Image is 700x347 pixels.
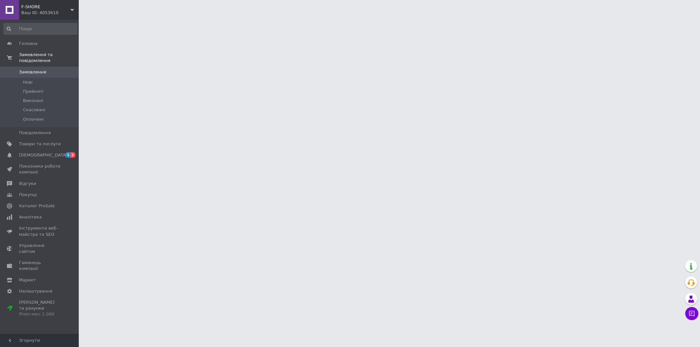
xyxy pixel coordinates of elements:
span: Оплачені [23,116,44,122]
span: Скасовані [23,107,45,113]
div: Prom мікс 1 000 [19,311,61,317]
span: Відгуки [19,181,36,187]
span: Гаманець компанії [19,260,61,272]
div: Ваш ID: 4053610 [21,10,79,16]
span: Прийняті [23,89,43,94]
span: 2 [70,152,75,158]
span: [PERSON_NAME] та рахунки [19,299,61,317]
span: Повідомлення [19,130,51,136]
span: Аналітика [19,214,42,220]
span: Виконані [23,98,43,104]
span: Замовлення [19,69,46,75]
span: [DEMOGRAPHIC_DATA] [19,152,68,158]
span: Маркет [19,277,36,283]
span: Управління сайтом [19,243,61,255]
span: Замовлення та повідомлення [19,52,79,64]
span: Показники роботи компанії [19,163,61,175]
span: Налаштування [19,288,53,294]
span: Покупці [19,192,37,198]
span: 1 [65,152,71,158]
span: F-SHORE [21,4,71,10]
button: Чат з покупцем [685,307,698,320]
input: Пошук [3,23,77,35]
span: Головна [19,41,37,47]
span: Нові [23,79,32,85]
span: Товари та послуги [19,141,61,147]
span: Каталог ProSale [19,203,54,209]
span: Інструменти веб-майстра та SEO [19,225,61,237]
